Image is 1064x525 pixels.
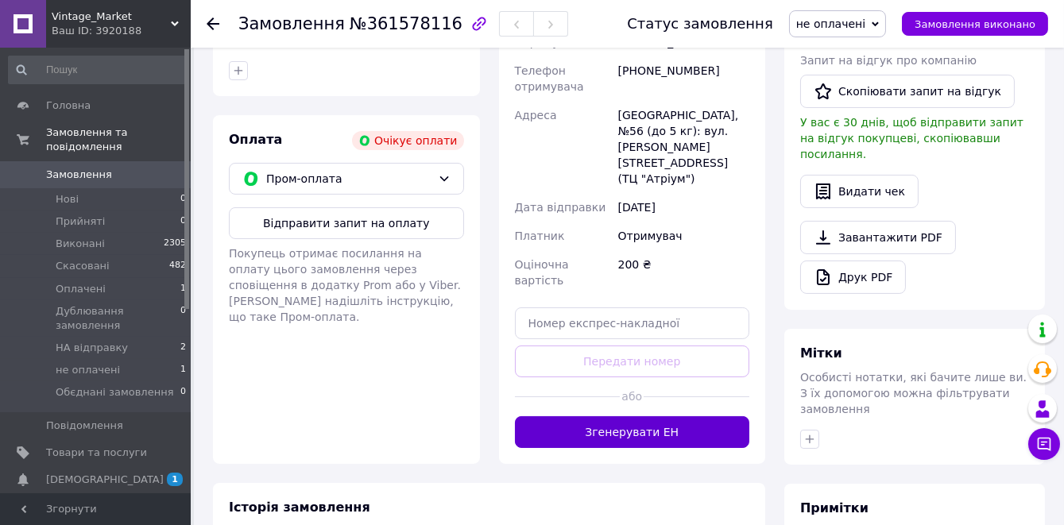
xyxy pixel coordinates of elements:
div: Ваш ID: 3920188 [52,24,191,38]
div: 200 ₴ [615,250,753,295]
input: Номер експрес-накладної [515,307,750,339]
span: 0 [180,192,186,207]
span: [DEMOGRAPHIC_DATA] [46,473,164,487]
span: не оплачені [796,17,865,30]
button: Замовлення виконано [902,12,1048,36]
span: Замовлення [46,168,112,182]
span: Товари та послуги [46,446,147,460]
span: 1 [180,363,186,377]
div: [DATE] [615,193,753,222]
a: Друк PDF [800,261,906,294]
span: Повідомлення [46,419,123,433]
span: 0 [180,385,186,400]
span: 2305 [164,237,186,251]
input: Пошук [8,56,188,84]
span: Vintage_Market [52,10,171,24]
span: Скасовані [56,259,110,273]
span: 0 [180,304,186,333]
span: Нові [56,192,79,207]
div: Отримувач [615,222,753,250]
div: [PHONE_NUMBER] [615,56,753,101]
span: 1 [167,473,183,486]
span: У вас є 30 днів, щоб відправити запит на відгук покупцеві, скопіювавши посилання. [800,116,1023,160]
span: №361578116 [350,14,462,33]
button: Чат з покупцем [1028,428,1060,460]
span: Замовлення [238,14,345,33]
span: Виконані [56,237,105,251]
span: Обєднані замовлення [56,385,174,400]
span: 2 [180,341,186,355]
span: 482 [169,259,186,273]
span: 1 [180,282,186,296]
a: Завантажити PDF [800,221,956,254]
span: Оплачені [56,282,106,296]
span: Пром-оплата [266,170,431,187]
div: Повернутися назад [207,16,219,32]
span: або [620,388,644,404]
span: Головна [46,98,91,113]
span: Особисті нотатки, які бачите лише ви. З їх допомогою можна фільтрувати замовлення [800,371,1027,415]
span: Дублювання замовлення [56,304,180,333]
span: Адреса [515,109,557,122]
span: Дата відправки [515,201,606,214]
span: Прийняті [56,214,105,229]
button: Видати чек [800,175,919,208]
span: Історія замовлення [229,500,370,515]
span: Платник [515,230,565,242]
button: Згенерувати ЕН [515,416,750,448]
span: Мітки [800,345,842,361]
span: Телефон отримувача [515,64,584,93]
span: не оплачені [56,363,120,377]
span: Запит на відгук про компанію [800,54,977,67]
span: 0 [180,214,186,229]
div: Статус замовлення [627,16,773,32]
span: Замовлення та повідомлення [46,125,191,154]
span: Замовлення виконано [915,18,1035,30]
button: Скопіювати запит на відгук [800,75,1015,108]
div: Очікує оплати [352,131,464,150]
button: Відправити запит на оплату [229,207,464,239]
span: НА відправку [56,341,128,355]
span: Покупець отримає посилання на оплату цього замовлення через сповіщення в додатку Prom або у Viber... [229,247,461,323]
span: Оціночна вартість [515,258,569,287]
span: Отримувач [515,36,579,48]
span: Примітки [800,500,869,515]
span: Оплата [229,132,282,147]
div: [GEOGRAPHIC_DATA], №56 (до 5 кг): вул. [PERSON_NAME][STREET_ADDRESS] (ТЦ "Атріум") [615,101,753,193]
